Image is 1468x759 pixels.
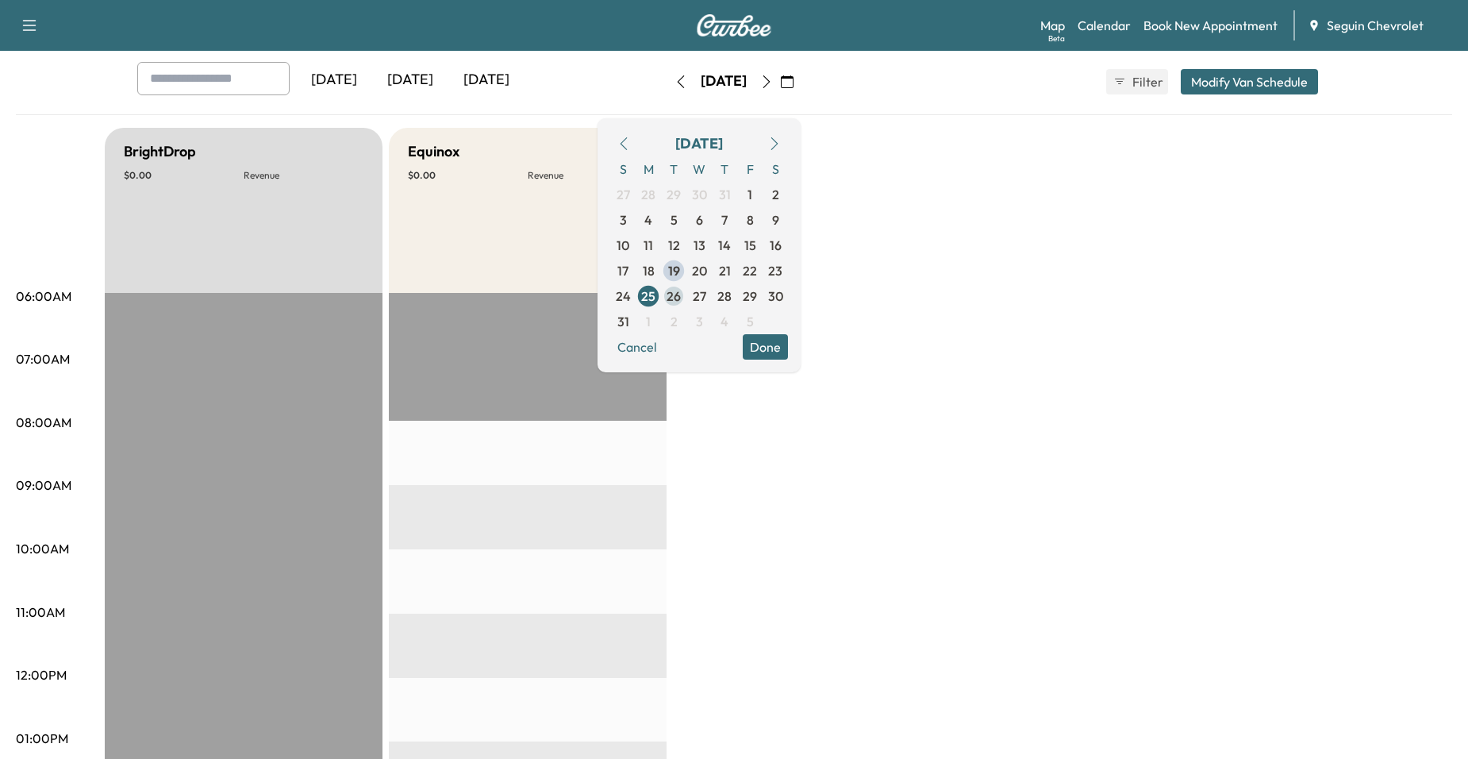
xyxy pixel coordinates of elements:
span: 3 [620,210,627,229]
span: 5 [671,210,678,229]
div: [DATE] [675,133,723,155]
span: T [712,156,737,182]
button: Done [743,334,788,360]
span: 29 [743,287,757,306]
p: 06:00AM [16,287,71,306]
p: 01:00PM [16,729,68,748]
span: 15 [744,236,756,255]
a: Calendar [1078,16,1131,35]
p: 09:00AM [16,476,71,495]
span: M [636,156,661,182]
h5: BrightDrop [124,141,196,163]
span: S [763,156,788,182]
p: 07:00AM [16,349,70,368]
span: 1 [747,185,752,204]
span: 19 [668,261,680,280]
span: 28 [641,185,655,204]
span: 18 [643,261,655,280]
span: 14 [718,236,731,255]
a: Book New Appointment [1143,16,1278,35]
span: Seguin Chevrolet [1327,16,1424,35]
button: Cancel [610,334,664,360]
p: $ 0.00 [408,169,528,182]
div: [DATE] [296,62,372,98]
span: 3 [696,312,703,331]
span: 8 [747,210,754,229]
span: 9 [772,210,779,229]
span: 22 [743,261,757,280]
span: 16 [770,236,782,255]
span: 28 [717,287,732,306]
span: T [661,156,686,182]
span: 31 [617,312,629,331]
p: $ 0.00 [124,169,244,182]
span: 21 [719,261,731,280]
p: Revenue [244,169,363,182]
span: 20 [692,261,707,280]
div: [DATE] [701,71,747,91]
a: MapBeta [1040,16,1065,35]
span: 27 [617,185,630,204]
span: 10 [617,236,629,255]
span: 11 [644,236,653,255]
span: 25 [641,287,655,306]
div: [DATE] [448,62,525,98]
button: Modify Van Schedule [1181,69,1318,94]
span: Filter [1132,72,1161,91]
span: 30 [692,185,707,204]
span: 4 [644,210,652,229]
span: 31 [719,185,731,204]
div: Beta [1048,33,1065,44]
span: 17 [617,261,628,280]
div: [DATE] [372,62,448,98]
span: 27 [693,287,706,306]
span: 13 [694,236,705,255]
h5: Equinox [408,141,459,163]
span: 7 [721,210,728,229]
span: 2 [772,185,779,204]
span: 26 [667,287,681,306]
p: 12:00PM [16,665,67,684]
p: 08:00AM [16,413,71,432]
span: 4 [721,312,728,331]
span: 2 [671,312,678,331]
span: 5 [747,312,754,331]
img: Curbee Logo [696,14,772,37]
span: W [686,156,712,182]
span: F [737,156,763,182]
span: 1 [646,312,651,331]
span: S [610,156,636,182]
span: 30 [768,287,783,306]
span: 12 [668,236,680,255]
p: 10:00AM [16,539,69,558]
span: 24 [616,287,631,306]
p: Revenue [528,169,648,182]
button: Filter [1106,69,1168,94]
span: 6 [696,210,703,229]
span: 29 [667,185,681,204]
p: 11:00AM [16,603,65,622]
span: 23 [768,261,782,280]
